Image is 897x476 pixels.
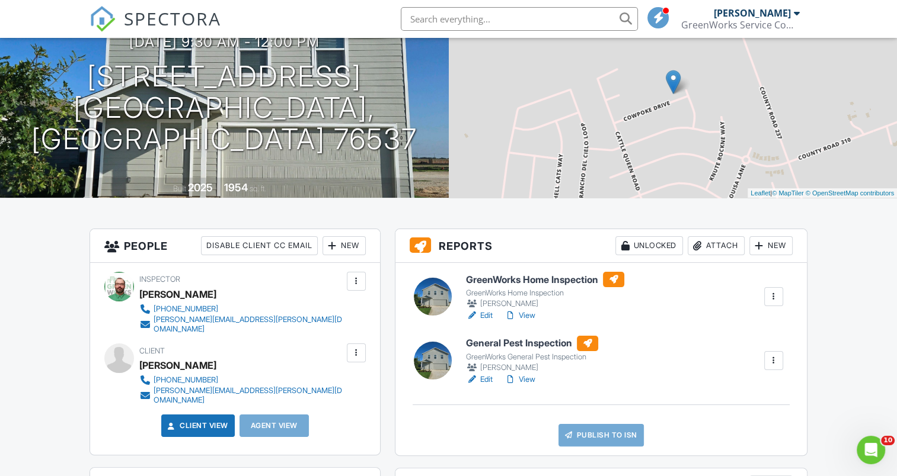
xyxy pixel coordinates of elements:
div: [PERSON_NAME] [466,298,624,310]
h1: [STREET_ADDRESS] [GEOGRAPHIC_DATA], [GEOGRAPHIC_DATA] 76537 [19,61,430,155]
a: Publish to ISN [558,424,644,446]
h3: Reports [395,229,807,263]
a: © MapTiler [772,189,804,197]
span: sq. ft. [250,184,266,193]
a: General Pest Inspection GreenWorks General Pest Inspection [PERSON_NAME] [466,336,598,374]
a: Client View [165,420,228,432]
div: [PERSON_NAME] [139,285,216,303]
div: | [748,188,897,198]
h6: GreenWorks Home Inspection [466,272,624,287]
a: View [505,310,535,321]
img: The Best Home Inspection Software - Spectora [90,6,116,32]
iframe: Intercom live chat [857,436,885,464]
div: GreenWorks Home Inspection [466,288,624,298]
a: View [505,374,535,385]
span: Inspector [139,275,180,284]
div: Unlocked [615,236,683,255]
h6: General Pest Inspection [466,336,598,351]
a: SPECTORA [90,16,221,41]
div: GreenWorks Service Company [681,19,800,31]
a: Leaflet [751,189,770,197]
a: [PHONE_NUMBER] [139,303,343,315]
div: New [323,236,366,255]
a: Edit [466,310,493,321]
a: [PERSON_NAME][EMAIL_ADDRESS][PERSON_NAME][DOMAIN_NAME] [139,315,343,334]
a: [PERSON_NAME][EMAIL_ADDRESS][PERSON_NAME][DOMAIN_NAME] [139,386,343,405]
div: 2025 [188,181,213,194]
div: [PHONE_NUMBER] [154,304,218,314]
div: GreenWorks General Pest Inspection [466,352,598,362]
input: Search everything... [401,7,638,31]
a: [PHONE_NUMBER] [139,374,343,386]
div: Attach [688,236,745,255]
div: [PHONE_NUMBER] [154,375,218,385]
span: Built [173,184,186,193]
span: SPECTORA [124,6,221,31]
a: Edit [466,374,493,385]
div: [PERSON_NAME][EMAIL_ADDRESS][PERSON_NAME][DOMAIN_NAME] [154,386,343,405]
span: Client [139,346,165,355]
span: 10 [881,436,895,445]
div: Disable Client CC Email [201,236,318,255]
div: New [749,236,793,255]
div: [PERSON_NAME] [466,362,598,374]
div: 1954 [224,181,248,194]
div: [PERSON_NAME] [714,7,791,19]
a: GreenWorks Home Inspection GreenWorks Home Inspection [PERSON_NAME] [466,272,624,310]
div: [PERSON_NAME] [139,356,216,374]
h3: People [90,229,379,263]
h3: [DATE] 9:30 am - 12:00 pm [129,34,320,50]
a: © OpenStreetMap contributors [806,189,894,197]
div: [PERSON_NAME][EMAIL_ADDRESS][PERSON_NAME][DOMAIN_NAME] [154,315,343,334]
